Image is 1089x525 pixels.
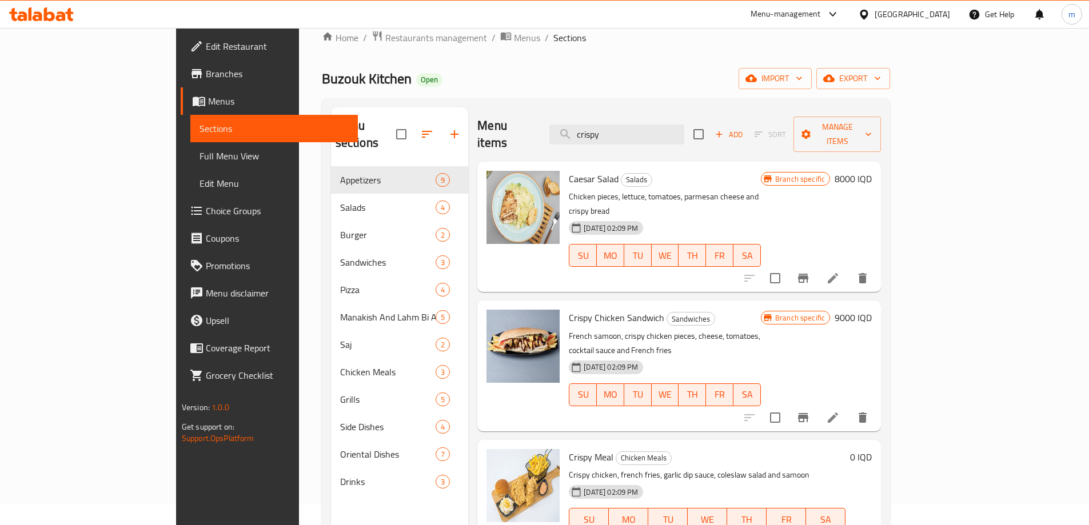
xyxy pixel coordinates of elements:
button: SU [569,383,597,406]
span: 4 [436,422,449,432]
span: Select section [687,122,711,146]
a: Branches [181,60,358,87]
button: delete [849,404,876,431]
div: Manakish And Lahm Bi Ajin5 [331,303,469,331]
div: Sandwiches3 [331,249,469,276]
span: FR [711,247,729,264]
span: Salads [621,173,652,186]
div: Drinks3 [331,468,469,495]
span: 1.0.0 [212,400,229,415]
button: WE [652,244,679,267]
span: Oriental Dishes [340,447,436,461]
nav: Menu sections [331,162,469,500]
span: Branch specific [771,312,829,323]
div: [GEOGRAPHIC_DATA] [875,8,950,21]
span: 4 [436,202,449,213]
button: MO [597,383,624,406]
img: Crispy Chicken Sandwich [486,310,560,383]
span: Menus [208,94,349,108]
li: / [492,31,496,45]
div: items [436,475,450,488]
input: search [549,125,684,145]
span: Sections [200,122,349,135]
span: Coverage Report [206,341,349,355]
div: items [436,283,450,296]
a: Coupons [181,225,358,252]
span: Menus [514,31,540,45]
p: Crispy chicken, french fries, garlic dip sauce, coleslaw salad and samoon [569,468,845,482]
span: Crispy Meal [569,448,613,466]
div: Sandwiches [340,255,436,269]
span: 3 [436,476,449,487]
span: Manakish And Lahm Bi Ajin [340,310,436,324]
span: TH [683,247,701,264]
a: Edit Restaurant [181,33,358,60]
a: Menus [500,30,540,45]
div: Menu-management [751,7,821,21]
button: TU [624,244,652,267]
a: Menu disclaimer [181,279,358,307]
span: FR [711,386,729,403]
div: items [436,173,450,187]
button: export [816,68,890,89]
div: Grills [340,392,436,406]
span: Manage items [803,120,872,149]
div: Chicken Meals [616,451,672,465]
div: Open [416,73,442,87]
div: Pizza4 [331,276,469,303]
h6: 0 IQD [850,449,872,465]
a: Menus [181,87,358,115]
div: items [436,228,450,242]
a: Edit Menu [190,170,358,197]
a: Support.OpsPlatform [182,431,254,446]
a: Sections [190,115,358,142]
button: import [739,68,812,89]
img: Crispy Meal [486,449,560,522]
span: Select all sections [389,122,413,146]
span: Burger [340,228,436,242]
button: TH [679,383,706,406]
span: Menu disclaimer [206,286,349,300]
span: 2 [436,230,449,241]
span: 3 [436,367,449,378]
div: Salads [340,201,436,214]
span: m [1068,8,1075,21]
button: SA [733,244,761,267]
span: Upsell [206,314,349,327]
div: items [436,365,450,379]
span: Add item [711,126,747,143]
div: Appetizers [340,173,436,187]
button: FR [706,383,733,406]
div: items [436,338,450,351]
div: Appetizers9 [331,166,469,194]
span: Select to update [763,266,787,290]
span: SA [738,247,756,264]
button: MO [597,244,624,267]
span: SU [574,386,592,403]
span: Edit Restaurant [206,39,349,53]
div: Drinks [340,475,436,488]
span: 9 [436,175,449,186]
span: Coupons [206,231,349,245]
span: Pizza [340,283,436,296]
span: Edit Menu [200,177,349,190]
div: items [436,447,450,461]
div: Chicken Meals3 [331,358,469,386]
div: Salads4 [331,194,469,221]
h2: Menu sections [336,117,397,151]
span: TH [683,386,701,403]
div: Saj2 [331,331,469,358]
div: Saj [340,338,436,351]
span: Select section first [747,126,793,143]
span: Caesar Salad [569,170,619,187]
li: / [363,31,367,45]
span: Sandwiches [667,312,715,326]
div: Chicken Meals [340,365,436,379]
span: [DATE] 02:09 PM [579,487,643,498]
a: Promotions [181,252,358,279]
button: TH [679,244,706,267]
span: SU [574,247,592,264]
a: Restaurants management [372,30,487,45]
